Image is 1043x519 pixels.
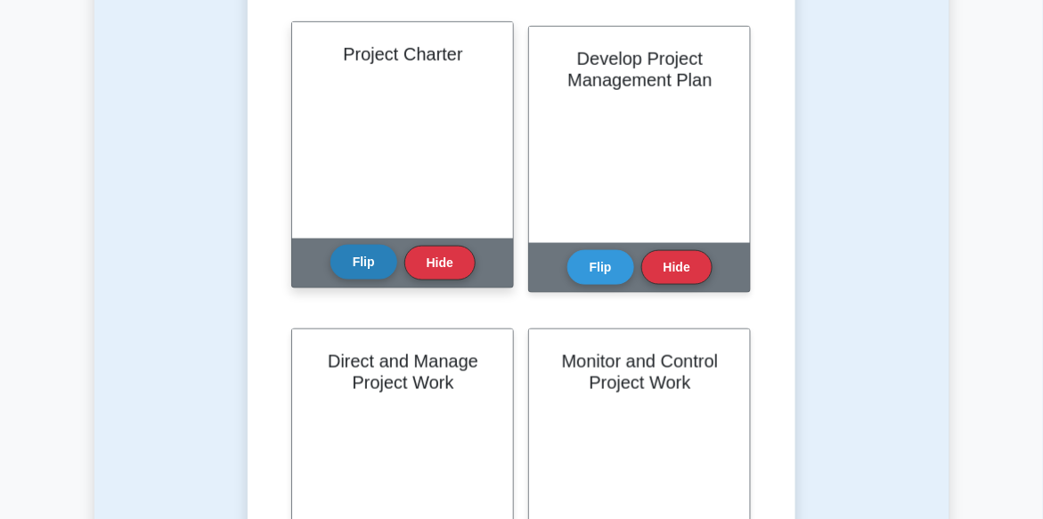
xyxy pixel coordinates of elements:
h2: Develop Project Management Plan [550,48,729,91]
h2: Project Charter [314,44,492,65]
button: Flip [330,245,397,280]
h2: Direct and Manage Project Work [314,351,492,393]
button: Hide [404,246,476,280]
h2: Monitor and Control Project Work [550,351,729,393]
button: Flip [567,250,634,285]
button: Hide [641,250,713,285]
